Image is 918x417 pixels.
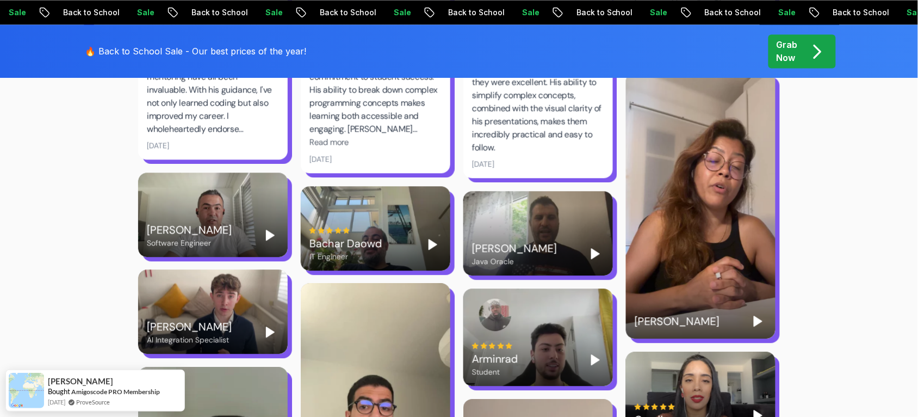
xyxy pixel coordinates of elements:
p: Sale [511,7,546,18]
p: 🔥 Back to School Sale - Our best prices of the year! [85,45,306,58]
button: Read more [309,136,349,149]
a: Amigoscode PRO Membership [71,388,160,396]
div: [PERSON_NAME] [147,319,232,334]
p: Sale [383,7,418,18]
span: [PERSON_NAME] [48,377,113,386]
img: provesource social proof notification image [9,373,44,408]
a: ProveSource [76,397,110,407]
p: Back to School [566,7,640,18]
button: Play [749,312,767,330]
div: [DATE] [472,158,494,169]
div: [PERSON_NAME] [147,222,232,237]
button: Play [424,236,442,253]
p: Grab Now [777,38,798,64]
p: Sale [768,7,803,18]
div: [DATE] [309,154,332,164]
div: [PERSON_NAME] [635,314,719,329]
p: Back to School [694,7,768,18]
div: Java Oracle [472,256,557,267]
p: Back to School [437,7,511,18]
p: Back to School [181,7,255,18]
div: Software Engineer [147,237,232,248]
p: Back to School [309,7,383,18]
p: Sale [640,7,674,18]
p: Sale [126,7,161,18]
span: Read more [309,137,349,148]
p: Back to School [52,7,126,18]
button: Play [587,245,604,262]
div: [DATE] [147,140,169,151]
span: Bought [48,387,70,396]
span: [DATE] [48,397,65,407]
p: Sale [255,7,289,18]
div: Student [472,366,518,377]
p: Back to School [822,7,896,18]
div: I’ve already explored some of [PERSON_NAME] courses, and they were excellent. His ability to simp... [472,50,604,154]
div: AI Integration Specialist [147,334,232,345]
div: IT Engineer [309,251,382,262]
div: Bachar Daowd [309,236,382,251]
div: [PERSON_NAME] [472,241,557,256]
button: Play [262,226,279,244]
button: Play [587,351,604,369]
button: Play [262,323,279,341]
div: Arminrad [472,351,518,366]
